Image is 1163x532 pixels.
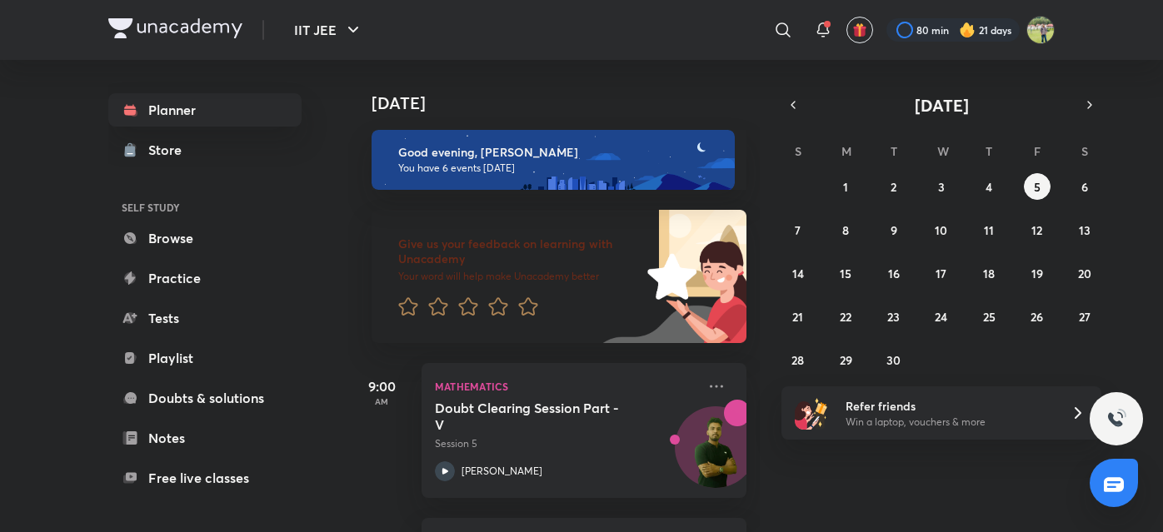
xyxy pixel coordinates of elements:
[1026,16,1055,44] img: KRISH JINDAL
[832,260,859,286] button: September 15, 2025
[841,143,851,159] abbr: Monday
[108,18,242,42] a: Company Logo
[832,173,859,200] button: September 1, 2025
[886,352,901,368] abbr: September 30, 2025
[852,22,867,37] img: avatar
[935,222,947,238] abbr: September 10, 2025
[928,173,955,200] button: September 3, 2025
[1024,216,1051,243] button: September 12, 2025
[928,216,955,243] button: September 10, 2025
[108,461,302,495] a: Free live classes
[785,346,811,373] button: September 28, 2025
[398,236,641,266] h6: Give us your feedback on learning with Unacademy
[676,415,756,495] img: Avatar
[398,270,641,283] p: Your word will help make Unacademy better
[108,381,302,415] a: Doubts & solutions
[881,260,907,286] button: September 16, 2025
[832,303,859,330] button: September 22, 2025
[1079,222,1091,238] abbr: September 13, 2025
[785,260,811,286] button: September 14, 2025
[1024,260,1051,286] button: September 19, 2025
[785,216,811,243] button: September 7, 2025
[842,222,849,238] abbr: September 8, 2025
[795,222,801,238] abbr: September 7, 2025
[881,346,907,373] button: September 30, 2025
[915,94,969,117] span: [DATE]
[976,216,1002,243] button: September 11, 2025
[881,216,907,243] button: September 9, 2025
[435,436,696,451] p: Session 5
[1031,222,1042,238] abbr: September 12, 2025
[937,143,949,159] abbr: Wednesday
[372,93,763,113] h4: [DATE]
[1071,216,1098,243] button: September 13, 2025
[928,303,955,330] button: September 24, 2025
[795,143,801,159] abbr: Sunday
[108,221,302,255] a: Browse
[888,266,900,281] abbr: September 16, 2025
[1106,409,1126,429] img: ttu
[976,303,1002,330] button: September 25, 2025
[928,260,955,286] button: September 17, 2025
[284,13,373,47] button: IIT JEE
[976,260,1002,286] button: September 18, 2025
[795,396,828,430] img: referral
[1071,173,1098,200] button: September 6, 2025
[591,210,746,343] img: feedback_image
[1024,173,1051,200] button: September 5, 2025
[791,352,804,368] abbr: September 28, 2025
[785,303,811,330] button: September 21, 2025
[108,421,302,455] a: Notes
[846,397,1051,415] h6: Refer friends
[1031,266,1043,281] abbr: September 19, 2025
[846,17,873,43] button: avatar
[976,173,1002,200] button: September 4, 2025
[1024,303,1051,330] button: September 26, 2025
[846,415,1051,430] p: Win a laptop, vouchers & more
[792,266,804,281] abbr: September 14, 2025
[887,309,900,325] abbr: September 23, 2025
[983,309,996,325] abbr: September 25, 2025
[398,162,720,175] p: You have 6 events [DATE]
[986,143,992,159] abbr: Thursday
[881,173,907,200] button: September 2, 2025
[108,93,302,127] a: Planner
[1078,266,1091,281] abbr: September 20, 2025
[832,346,859,373] button: September 29, 2025
[462,464,542,479] p: [PERSON_NAME]
[1079,309,1091,325] abbr: September 27, 2025
[1081,143,1088,159] abbr: Saturday
[805,93,1078,117] button: [DATE]
[1034,143,1041,159] abbr: Friday
[1034,179,1041,195] abbr: September 5, 2025
[891,179,896,195] abbr: September 2, 2025
[891,222,897,238] abbr: September 9, 2025
[108,301,302,335] a: Tests
[1071,260,1098,286] button: September 20, 2025
[1031,309,1043,325] abbr: September 26, 2025
[936,266,946,281] abbr: September 17, 2025
[935,309,947,325] abbr: September 24, 2025
[435,400,642,433] h5: Doubt Clearing Session Part - V
[840,309,851,325] abbr: September 22, 2025
[840,266,851,281] abbr: September 15, 2025
[881,303,907,330] button: September 23, 2025
[938,179,945,195] abbr: September 3, 2025
[986,179,992,195] abbr: September 4, 2025
[983,266,995,281] abbr: September 18, 2025
[348,396,415,406] p: AM
[891,143,897,159] abbr: Tuesday
[1081,179,1088,195] abbr: September 6, 2025
[959,22,976,38] img: streak
[372,130,735,190] img: evening
[148,140,192,160] div: Store
[108,341,302,375] a: Playlist
[1071,303,1098,330] button: September 27, 2025
[984,222,994,238] abbr: September 11, 2025
[398,145,720,160] h6: Good evening, [PERSON_NAME]
[832,216,859,243] button: September 8, 2025
[108,193,302,221] h6: SELF STUDY
[843,179,848,195] abbr: September 1, 2025
[108,18,242,38] img: Company Logo
[108,261,302,295] a: Practice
